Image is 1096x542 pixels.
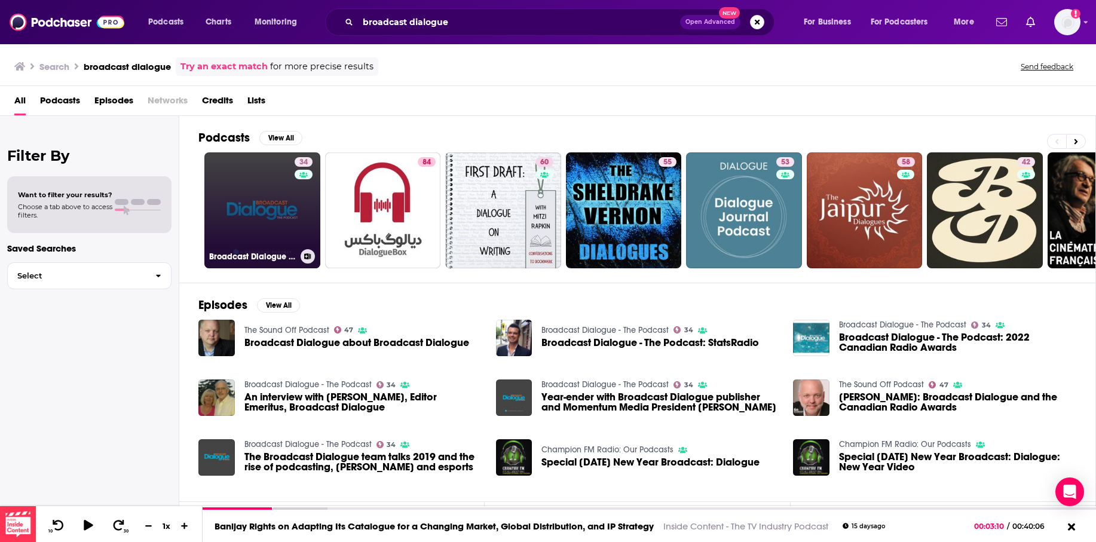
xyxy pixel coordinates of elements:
button: open menu [246,13,313,32]
span: 30 [124,529,128,534]
span: More [954,14,974,30]
button: View All [257,298,300,313]
span: Episodes [94,91,133,115]
button: open menu [863,13,945,32]
button: Open AdvancedNew [680,15,740,29]
a: The Sound Off Podcast [244,325,329,335]
a: 84 [418,157,436,167]
a: Broadcast Dialogue - The Podcast [541,325,669,335]
a: Podcasts [40,91,80,115]
a: Champion FM Radio: Our Podcasts [839,439,971,449]
a: Try an exact match [180,60,268,74]
span: An interview with [PERSON_NAME], Editor Emeritus, Broadcast Dialogue [244,392,482,412]
img: User Profile [1054,9,1080,35]
a: 34 [376,381,396,388]
span: For Podcasters [871,14,928,30]
img: An interview with Howard Christensen, Editor Emeritus, Broadcast Dialogue [198,379,235,416]
span: Want to filter your results? [18,191,112,199]
span: Special [DATE] New Year Broadcast: Dialogue [541,457,760,467]
a: 42 [1017,157,1035,167]
span: Monitoring [255,14,297,30]
a: Broadcast Dialogue - The Podcast: StatsRadio [541,338,759,348]
a: EpisodesView All [198,298,300,313]
span: 42 [1022,157,1030,169]
a: Lists [247,91,265,115]
img: Broadcast Dialogue about Broadcast Dialogue [198,320,235,356]
span: 55 [663,157,672,169]
a: The Broadcast Dialogue team talks 2019 and the rise of podcasting, OTT and esports [244,452,482,472]
a: The Sound Off Podcast [839,379,924,390]
span: 00:40:06 [1009,522,1057,531]
span: Networks [148,91,188,115]
button: 30 [108,519,131,534]
a: 34 [673,326,693,333]
a: 60 [445,152,561,268]
h2: Podcasts [198,130,250,145]
img: Broadcast Dialogue - The Podcast: StatsRadio [496,320,532,356]
span: 58 [902,157,910,169]
a: Special Friday New Year Broadcast: Dialogue [496,439,532,476]
img: Podchaser - Follow, Share and Rate Podcasts [10,11,124,33]
span: Special [DATE] New Year Broadcast: Dialogue: New Year Video [839,452,1076,472]
img: Broadcast Dialogue - The Podcast: 2022 Canadian Radio Awards [793,320,829,356]
a: 84 [325,152,441,268]
a: 42 [927,152,1043,268]
a: 34 [295,157,313,167]
a: An interview with Howard Christensen, Editor Emeritus, Broadcast Dialogue [244,392,482,412]
a: Banijay Rights on Adapting Its Catalogue for a Changing Market, Global Distribution, and IP Strategy [215,520,654,532]
a: Year-ender with Broadcast Dialogue publisher and Momentum Media President Shawn Smith [496,379,532,416]
a: 58 [897,157,915,167]
a: 53 [686,152,802,268]
img: Shawn Smith: Broadcast Dialogue and the Canadian Radio Awards [793,379,829,416]
a: Year-ender with Broadcast Dialogue publisher and Momentum Media President Shawn Smith [541,392,779,412]
a: 58 [807,152,923,268]
span: 34 [684,382,693,388]
img: Special Friday New Year Broadcast: Dialogue: New Year Video [793,439,829,476]
span: Charts [206,14,231,30]
a: Inside Content - The TV Industry Podcast [663,520,828,532]
span: 34 [387,442,396,448]
a: Broadcast Dialogue - The Podcast: 2022 Canadian Radio Awards [839,332,1076,353]
span: 47 [939,382,948,388]
span: 34 [299,157,308,169]
a: Broadcast Dialogue - The Podcast [839,320,966,330]
p: Saved Searches [7,243,172,254]
button: Select [7,262,172,289]
a: 55 [659,157,676,167]
span: [PERSON_NAME]: Broadcast Dialogue and the Canadian Radio Awards [839,392,1076,412]
div: 15 days ago [843,523,885,529]
a: 47 [334,326,354,333]
span: for more precise results [270,60,374,74]
img: The Broadcast Dialogue team talks 2019 and the rise of podcasting, OTT and esports [198,439,235,476]
a: Broadcast Dialogue about Broadcast Dialogue [244,338,469,348]
button: open menu [945,13,989,32]
button: open menu [140,13,199,32]
span: 53 [781,157,789,169]
a: 34 [673,381,693,388]
a: 34 [376,441,396,448]
span: 00:03:10 [974,522,1007,531]
a: Charts [198,13,238,32]
a: 34 [971,321,991,329]
a: Credits [202,91,233,115]
span: For Business [804,14,851,30]
a: PodcastsView All [198,130,302,145]
span: 34 [684,327,693,333]
h3: Broadcast Dialogue - The Podcast [209,252,296,262]
div: 1 x [157,521,177,531]
a: All [14,91,26,115]
h3: broadcast dialogue [84,61,171,72]
a: Show notifications dropdown [991,12,1012,32]
span: 34 [387,382,396,388]
span: The Broadcast Dialogue team talks 2019 and the rise of podcasting, [PERSON_NAME] and esports [244,452,482,472]
h2: Filter By [7,147,172,164]
span: 84 [423,157,431,169]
